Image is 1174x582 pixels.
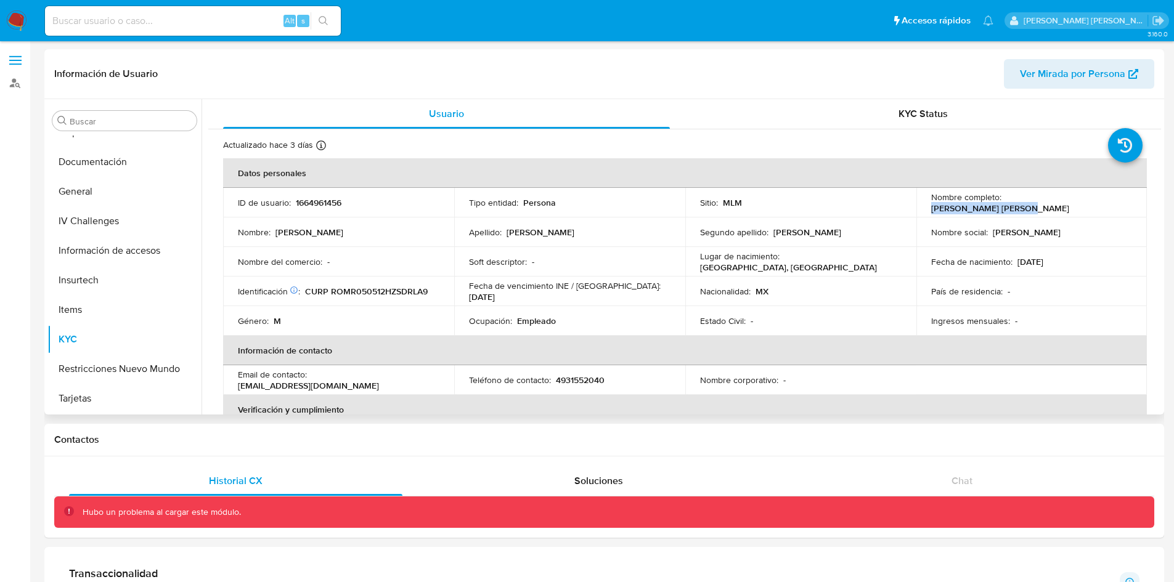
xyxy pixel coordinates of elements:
[983,15,993,26] a: Notificaciones
[517,315,556,326] p: Empleado
[469,280,661,291] p: Fecha de vencimiento INE / [GEOGRAPHIC_DATA] :
[931,192,1001,203] p: Nombre completo :
[223,336,1147,365] th: Información de contacto
[574,474,623,488] span: Soluciones
[285,15,295,26] span: Alt
[209,474,263,488] span: Historial CX
[1152,14,1165,27] a: Salir
[47,384,202,413] button: Tarjetas
[556,374,605,386] p: 4931552040
[223,158,1147,188] th: Datos personales
[70,116,192,127] input: Buscar
[993,227,1061,238] p: [PERSON_NAME]
[469,291,495,302] p: [DATE]
[700,227,768,238] p: Segundo apellido :
[469,197,518,208] p: Tipo entidad :
[783,374,786,386] p: -
[469,227,502,238] p: Apellido :
[931,203,1069,214] p: [PERSON_NAME] [PERSON_NAME]
[469,315,512,326] p: Ocupación :
[296,197,341,208] p: 1664961456
[275,227,343,238] p: [PERSON_NAME]
[238,256,322,267] p: Nombre del comercio :
[723,197,742,208] p: MLM
[47,265,202,295] button: Insurtech
[47,177,202,206] button: General
[1004,59,1154,89] button: Ver Mirada por Persona
[700,197,718,208] p: Sitio :
[223,139,313,151] p: Actualizado hace 3 días
[238,286,300,297] p: Identificación :
[274,315,281,326] p: M
[54,434,1154,446] h1: Contactos
[47,206,202,236] button: IV Challenges
[469,256,527,267] p: Soft descriptor :
[952,474,972,488] span: Chat
[327,256,330,267] p: -
[238,197,291,208] p: ID de usuario :
[238,227,271,238] p: Nombre :
[238,369,307,380] p: Email de contacto :
[47,354,202,384] button: Restricciones Nuevo Mundo
[429,107,464,121] span: Usuario
[523,197,556,208] p: Persona
[83,506,241,518] p: Hubo un problema al cargar este módulo.
[47,325,202,354] button: KYC
[1017,256,1043,267] p: [DATE]
[756,286,768,297] p: MX
[1024,15,1148,26] p: ext_jesssali@mercadolibre.com.mx
[700,286,751,297] p: Nacionalidad :
[507,227,574,238] p: [PERSON_NAME]
[931,256,1013,267] p: Fecha de nacimiento :
[57,116,67,126] button: Buscar
[532,256,534,267] p: -
[700,262,877,273] p: [GEOGRAPHIC_DATA], [GEOGRAPHIC_DATA]
[700,251,780,262] p: Lugar de nacimiento :
[931,227,988,238] p: Nombre social :
[223,395,1147,424] th: Verificación y cumplimiento
[54,68,158,80] h1: Información de Usuario
[931,315,1010,326] p: Ingresos mensuales :
[1020,59,1125,89] span: Ver Mirada por Persona
[751,315,753,326] p: -
[1015,315,1017,326] p: -
[902,14,971,27] span: Accesos rápidos
[700,315,746,326] p: Estado Civil :
[469,374,551,386] p: Teléfono de contacto :
[45,13,341,29] input: Buscar usuario o caso...
[1008,286,1010,297] p: -
[899,107,948,121] span: KYC Status
[305,286,428,297] p: CURP ROMR050512HZSDRLA9
[773,227,841,238] p: [PERSON_NAME]
[311,12,336,30] button: search-icon
[931,286,1003,297] p: País de residencia :
[238,380,379,391] p: [EMAIL_ADDRESS][DOMAIN_NAME]
[700,374,778,386] p: Nombre corporativo :
[47,147,202,177] button: Documentación
[238,315,269,326] p: Género :
[47,236,202,265] button: Información de accesos
[301,15,305,26] span: s
[47,295,202,325] button: Items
